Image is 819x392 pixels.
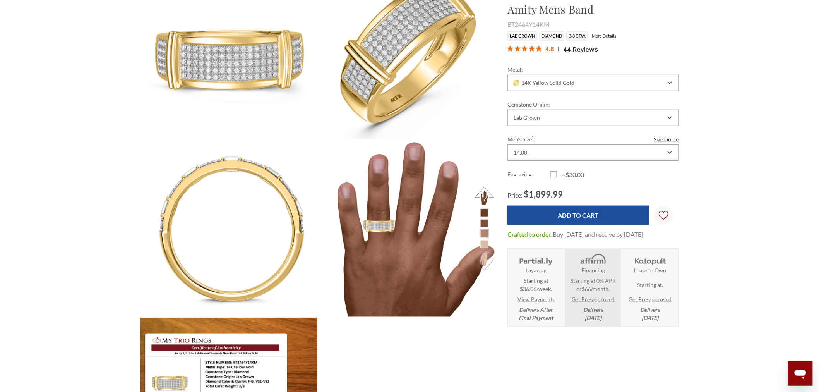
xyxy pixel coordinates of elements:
[629,295,672,303] a: Get Pre-approved
[507,110,679,126] div: Combobox
[659,186,668,244] svg: Wish Lists
[566,31,588,41] li: 3/8 CTW.
[634,266,667,274] strong: Lease to Own
[140,140,317,317] img: Photo of Amity 3/8 ct tw. Lab Grown Diamonds Mens Band 14K Yellow Gold [BT2464YM]
[507,191,523,199] span: Price:
[637,281,663,289] span: Starting at .
[507,100,679,108] label: Gemstone Origin:
[788,361,813,386] iframe: Button to launch messaging window
[518,253,554,266] img: Layaway
[585,315,601,321] span: [DATE]
[622,249,679,327] li: Katapult
[575,253,611,266] img: Affirm
[545,44,554,53] span: 4.8
[520,277,552,293] span: Starting at $36.06/week.
[572,295,615,303] a: Get Pre-approved
[583,306,603,322] em: Delivers
[507,135,679,143] label: Men's Size :
[507,20,679,29] div: BT2464Y14KM
[550,170,593,179] label: +$30.00
[507,230,552,239] dt: Crafted to order.
[553,230,643,239] dd: Buy [DATE] and receive by [DATE]
[641,306,660,322] em: Delivers
[632,253,668,266] img: Katapult
[567,277,619,293] span: Starting at 0% APR or /month.
[524,189,563,199] span: $1,899.99
[507,206,649,225] input: Add to Cart
[507,75,679,91] div: Combobox
[526,266,547,274] strong: Layaway
[563,43,598,55] span: 44 Reviews
[519,306,553,322] em: Delivers After Final Payment
[507,65,679,74] label: Metal:
[592,33,616,38] a: More Details
[642,315,659,321] span: [DATE]
[507,144,679,161] div: Combobox
[514,115,540,121] div: Lab Grown
[514,80,575,86] span: 14K Yellow Solid Gold
[565,249,621,327] li: Affirm
[539,31,564,41] li: Diamond
[517,295,555,303] a: View Payments
[654,206,673,225] a: Wish Lists
[507,1,679,17] h1: Amity Mens Band
[581,266,605,274] strong: Financing
[654,135,679,143] a: Size Guide
[318,140,495,317] img: Photo of Amity 3/8 ct tw. Lab Grown Diamonds Mens Band 14K Yellow Gold [BT2464YM] [HT-3]
[508,249,564,327] li: Layaway
[582,285,591,292] span: $66
[514,150,527,156] div: 14.00
[507,43,598,55] button: Rated 4.8 out of 5 stars from 44 reviews. Jump to reviews.
[507,31,537,41] li: Lab Grown
[507,170,550,179] label: Engraving:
